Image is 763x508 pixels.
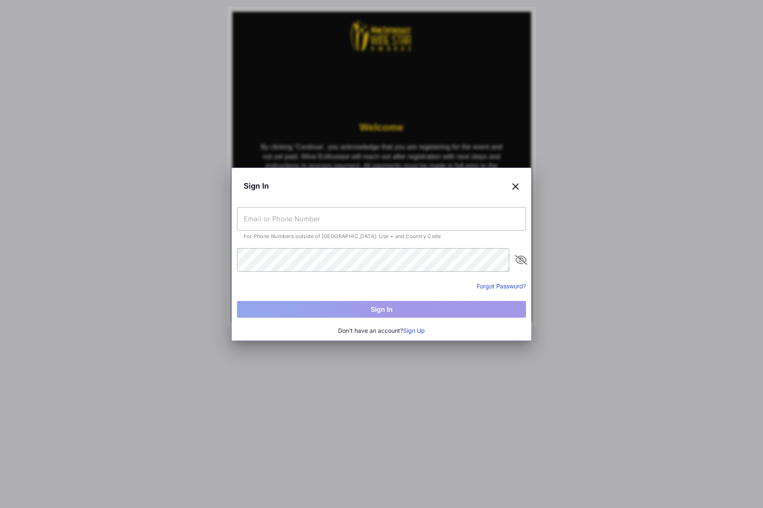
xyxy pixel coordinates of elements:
button: Forgot Password? [477,282,526,290]
span: Sign In [244,180,269,192]
button: Sign In [237,301,526,318]
button: Sign Up [403,326,425,335]
i: appended action [516,255,526,265]
div: Don't have an account? [237,326,526,335]
div: For Phone Numbers outside of [GEOGRAPHIC_DATA]: Use + and Country Code [244,234,519,239]
input: Email or Phone Number [237,207,526,231]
